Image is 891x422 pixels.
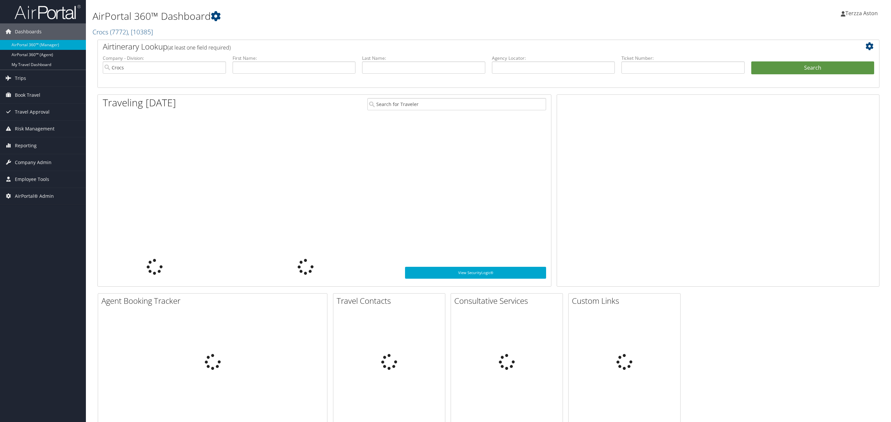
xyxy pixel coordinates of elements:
[621,55,745,61] label: Ticket Number:
[405,267,546,279] a: View SecurityLogic®
[15,87,40,103] span: Book Travel
[93,27,153,36] a: Crocs
[845,10,878,17] span: Terzza Aston
[103,96,176,110] h1: Traveling [DATE]
[15,154,52,171] span: Company Admin
[167,44,231,51] span: (at least one field required)
[103,41,809,52] h2: Airtinerary Lookup
[15,171,49,188] span: Employee Tools
[572,295,680,306] h2: Custom Links
[15,121,55,137] span: Risk Management
[367,98,546,110] input: Search for Traveler
[337,295,445,306] h2: Travel Contacts
[492,55,615,61] label: Agency Locator:
[103,55,226,61] label: Company - Division:
[15,104,50,120] span: Travel Approval
[15,23,42,40] span: Dashboards
[110,27,128,36] span: ( 7772 )
[841,3,884,23] a: Terzza Aston
[101,295,327,306] h2: Agent Booking Tracker
[15,188,54,204] span: AirPortal® Admin
[15,4,81,20] img: airportal-logo.png
[128,27,153,36] span: , [ 10385 ]
[751,61,874,75] button: Search
[454,295,563,306] h2: Consultative Services
[93,9,620,23] h1: AirPortal 360™ Dashboard
[362,55,485,61] label: Last Name:
[15,137,37,154] span: Reporting
[15,70,26,87] span: Trips
[233,55,356,61] label: First Name:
